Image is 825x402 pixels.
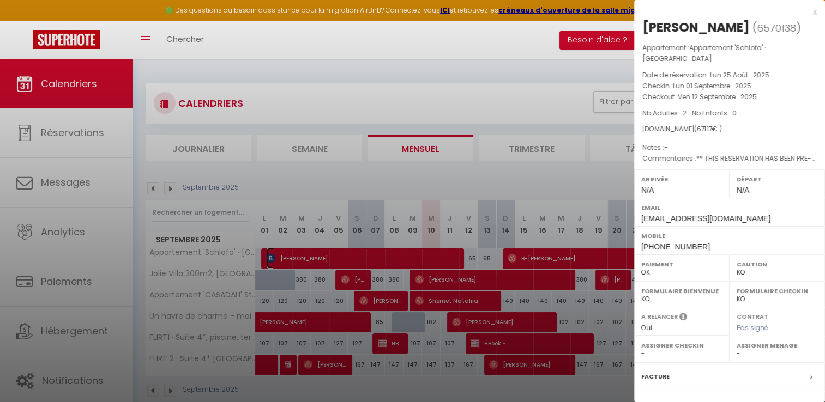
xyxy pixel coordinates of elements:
span: ( ) [752,20,801,35]
label: Assigner Menage [737,340,818,351]
div: [DOMAIN_NAME] [642,124,817,135]
button: Ouvrir le widget de chat LiveChat [9,4,41,37]
label: A relancer [641,312,678,321]
label: Facture [641,371,670,382]
p: Appartement : [642,42,817,64]
span: N/A [641,186,654,194]
label: Formulaire Checkin [737,285,818,296]
label: Email [641,202,818,213]
span: Lun 01 Septembre . 2025 [673,81,751,90]
span: 6570138 [757,21,796,35]
label: Arrivée [641,174,722,185]
label: Assigner Checkin [641,340,722,351]
span: [EMAIL_ADDRESS][DOMAIN_NAME] [641,214,770,223]
span: Nb Adultes : 2 - [642,108,737,118]
p: Checkout : [642,92,817,102]
i: Sélectionner OUI si vous souhaiter envoyer les séquences de messages post-checkout [679,312,687,324]
span: Pas signé [737,323,768,332]
label: Formulaire Bienvenue [641,285,722,296]
label: Paiement [641,259,722,270]
span: [PHONE_NUMBER] [641,242,710,251]
span: - [664,143,668,152]
div: [PERSON_NAME] [642,19,750,36]
p: Notes : [642,142,817,153]
span: Appartement 'Schlofa' · [GEOGRAPHIC_DATA] [642,43,766,63]
div: x [634,5,817,19]
p: Commentaires : [642,153,817,164]
span: Lun 25 Août . 2025 [710,70,769,80]
label: Contrat [737,312,768,319]
label: Caution [737,259,818,270]
label: Départ [737,174,818,185]
span: Nb Enfants : 0 [692,108,737,118]
span: Ven 12 Septembre . 2025 [678,92,757,101]
span: N/A [737,186,749,194]
span: ( € ) [694,124,722,133]
span: 671.17 [697,124,712,133]
label: Mobile [641,230,818,241]
p: Date de réservation : [642,70,817,81]
p: Checkin : [642,81,817,92]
